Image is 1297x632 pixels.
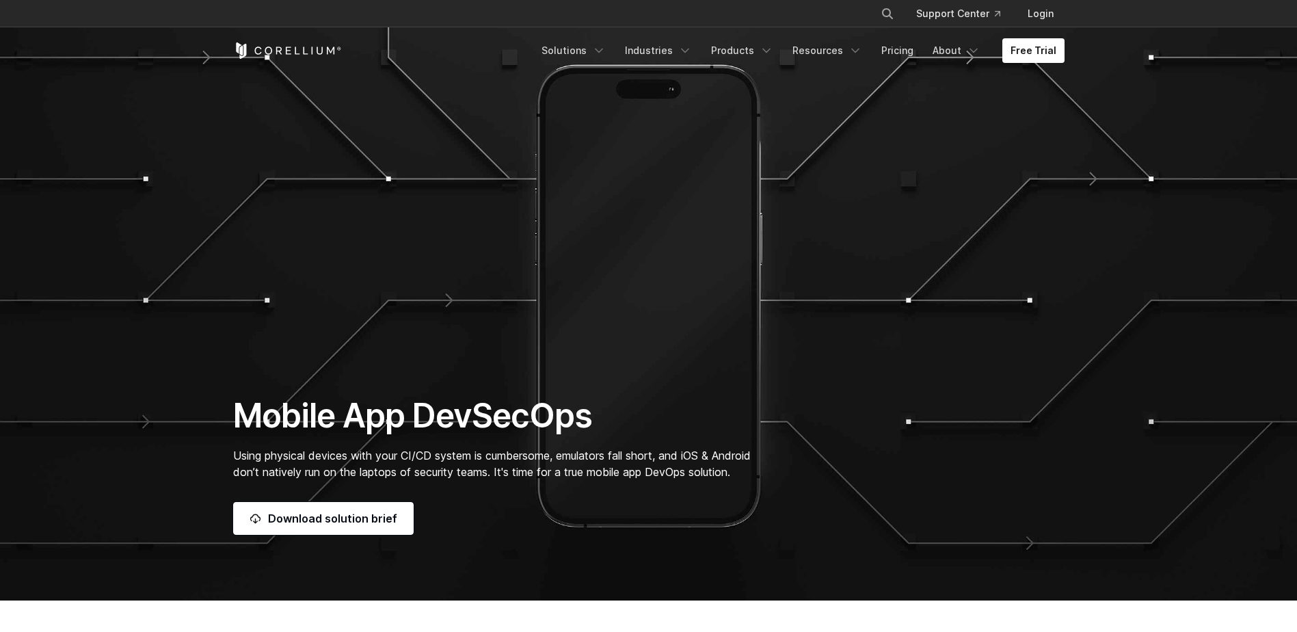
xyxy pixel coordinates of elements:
[233,42,342,59] a: Corellium Home
[924,38,989,63] a: About
[1002,38,1065,63] a: Free Trial
[875,1,900,26] button: Search
[233,449,751,479] span: Using physical devices with your CI/CD system is cumbersome, emulators fall short, and iOS & Andr...
[905,1,1011,26] a: Support Center
[233,502,414,535] a: Download solution brief
[617,38,700,63] a: Industries
[873,38,922,63] a: Pricing
[784,38,870,63] a: Resources
[533,38,1065,63] div: Navigation Menu
[233,395,778,436] h1: Mobile App DevSecOps
[533,38,614,63] a: Solutions
[864,1,1065,26] div: Navigation Menu
[703,38,781,63] a: Products
[1017,1,1065,26] a: Login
